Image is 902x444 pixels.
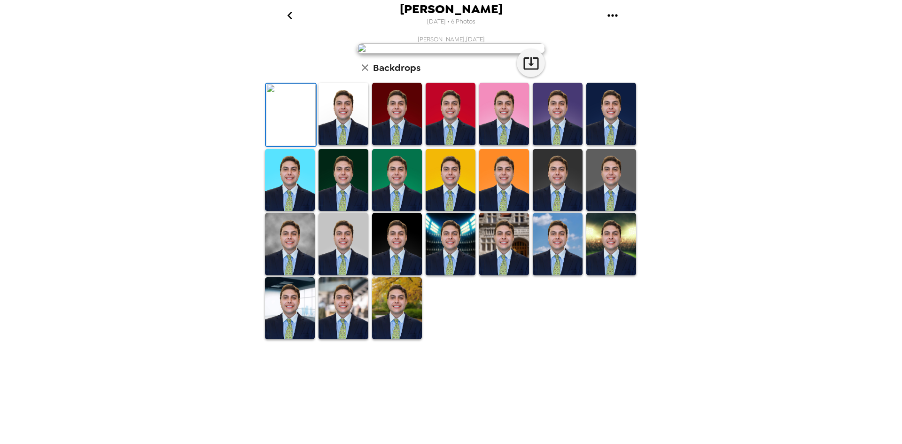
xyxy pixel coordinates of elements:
[400,3,503,16] span: [PERSON_NAME]
[373,60,420,75] h6: Backdrops
[427,16,475,28] span: [DATE] • 6 Photos
[266,84,316,146] img: Original
[418,35,485,43] span: [PERSON_NAME] , [DATE]
[357,43,545,54] img: user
